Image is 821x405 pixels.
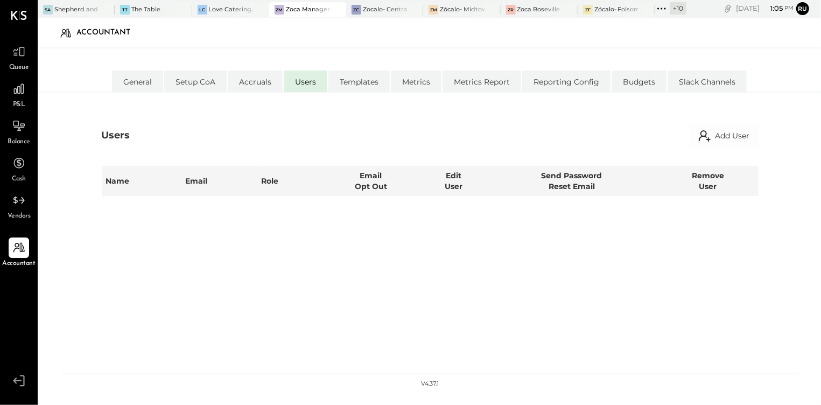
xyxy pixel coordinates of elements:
[522,71,611,92] li: Reporting Config
[275,5,284,15] div: ZM
[1,79,37,110] a: P&L
[440,5,484,14] div: Zócalo- Midtown (Zoca Inc.)
[421,166,486,196] th: Edit User
[3,259,36,269] span: Accountant
[363,5,407,14] div: Zocalo- Central Kitchen (Commissary)
[517,5,562,14] div: Zoca Roseville Inc.
[443,71,521,92] li: Metrics Report
[352,5,361,15] div: ZC
[690,125,759,146] button: Add User
[736,3,794,13] div: [DATE]
[328,71,390,92] li: Templates
[391,71,441,92] li: Metrics
[594,5,638,14] div: Zócalo- Folsom
[421,380,439,388] div: v 4.37.1
[286,5,330,14] div: Zoca Management Services Inc
[54,5,99,14] div: Shepherd and [PERSON_NAME]
[796,2,809,15] button: Ru
[43,5,53,15] div: Sa
[13,100,25,110] span: P&L
[761,3,783,13] span: 1 : 05
[670,2,686,15] div: + 10
[131,5,160,14] div: The Table
[284,71,327,92] li: Users
[257,166,320,196] th: Role
[1,190,37,221] a: Vendors
[657,166,758,196] th: Remove User
[102,166,181,196] th: Name
[320,166,421,196] th: Email Opt Out
[1,41,37,73] a: Queue
[486,166,657,196] th: Send Password Reset Email
[612,71,666,92] li: Budgets
[228,71,283,92] li: Accruals
[76,24,141,41] div: Accountant
[12,174,26,184] span: Cash
[120,5,130,15] div: TT
[198,5,207,15] div: LC
[8,212,31,221] span: Vendors
[506,5,516,15] div: ZR
[668,71,747,92] li: Slack Channels
[1,116,37,147] a: Balance
[1,238,37,269] a: Accountant
[112,71,163,92] li: General
[784,4,794,12] span: pm
[1,153,37,184] a: Cash
[9,63,29,73] span: Queue
[583,5,593,15] div: ZF
[209,5,253,14] div: Love Catering, Inc.
[722,3,733,14] div: copy link
[164,71,227,92] li: Setup CoA
[181,166,256,196] th: Email
[102,129,130,143] div: Users
[429,5,438,15] div: ZM
[8,137,30,147] span: Balance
